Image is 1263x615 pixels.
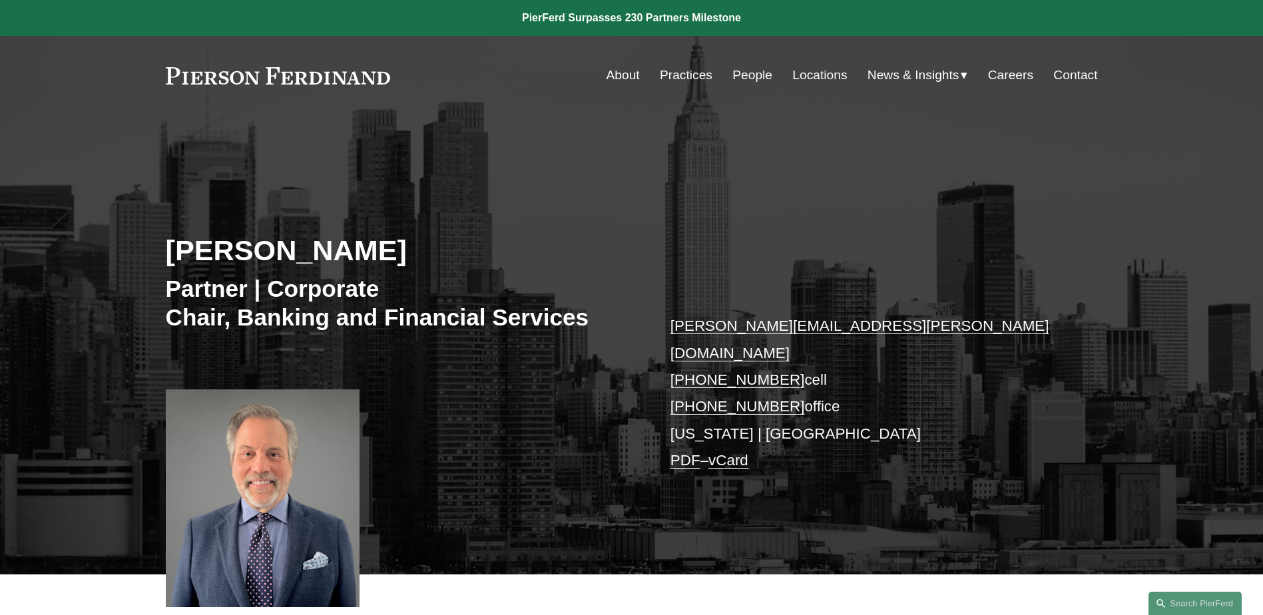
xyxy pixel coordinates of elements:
a: Locations [792,63,847,88]
p: cell office [US_STATE] | [GEOGRAPHIC_DATA] – [670,313,1059,474]
a: vCard [708,452,748,469]
h2: [PERSON_NAME] [166,233,632,268]
a: [PHONE_NUMBER] [670,371,805,388]
a: [PHONE_NUMBER] [670,398,805,415]
a: [PERSON_NAME][EMAIL_ADDRESS][PERSON_NAME][DOMAIN_NAME] [670,317,1049,361]
h3: Partner | Corporate Chair, Banking and Financial Services [166,274,632,332]
a: Careers [988,63,1033,88]
a: PDF [670,452,700,469]
span: News & Insights [868,64,959,87]
a: About [607,63,640,88]
a: Search this site [1148,592,1242,615]
a: folder dropdown [868,63,968,88]
a: People [732,63,772,88]
a: Practices [660,63,712,88]
a: Contact [1053,63,1097,88]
